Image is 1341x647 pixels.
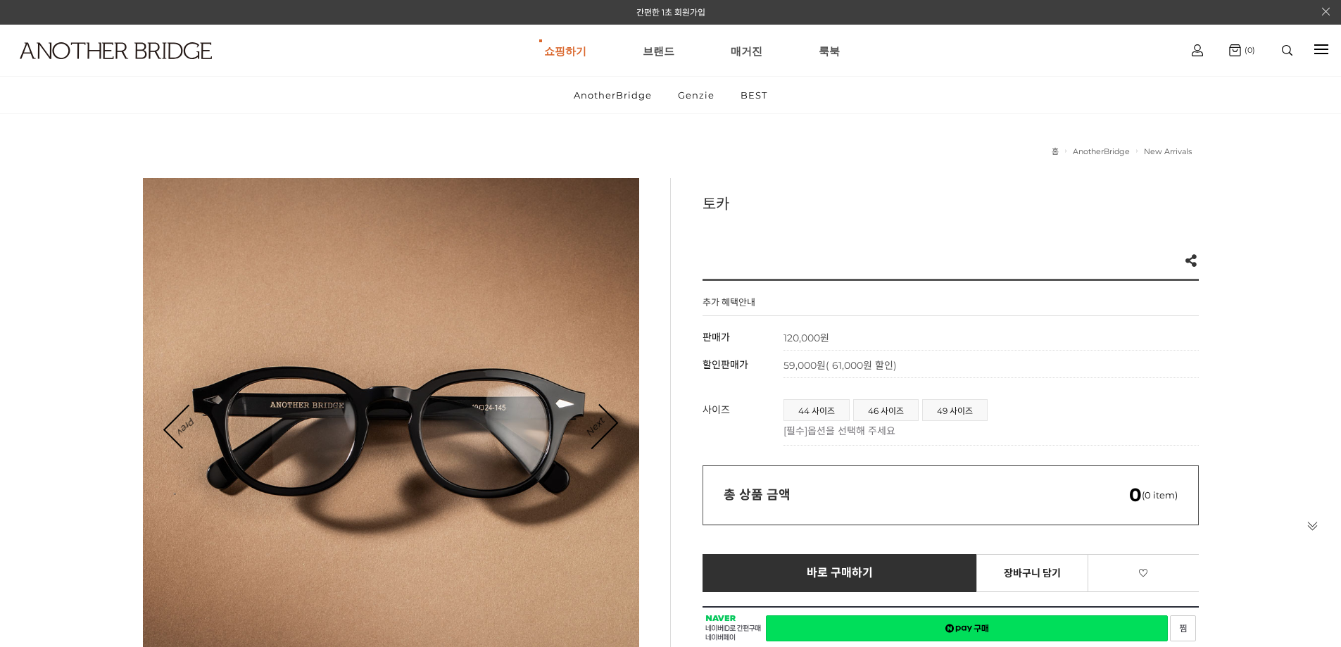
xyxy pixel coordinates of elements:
[1282,45,1292,56] img: search
[666,77,726,113] a: Genzie
[731,25,762,76] a: 매거진
[1229,44,1241,56] img: cart
[703,295,755,315] h4: 추가 혜택안내
[783,359,897,372] span: 59,000원
[724,487,791,503] strong: 총 상품 금액
[826,359,897,372] span: ( 61,000원 할인)
[20,42,212,59] img: logo
[1129,484,1142,506] em: 0
[766,615,1168,641] a: 새창
[562,77,664,113] a: AnotherBridge
[819,25,840,76] a: 룩북
[703,358,748,371] span: 할인판매가
[703,192,1199,213] h3: 토카
[854,400,918,420] a: 46 사이즈
[573,405,617,448] a: Next
[1144,146,1192,156] a: New Arrivals
[729,77,779,113] a: BEST
[1052,146,1059,156] a: 홈
[1170,615,1196,641] a: 새창
[783,423,1192,437] p: [필수]
[976,554,1088,592] a: 장바구니 담기
[165,405,208,447] a: Prev
[922,399,988,421] li: 49 사이즈
[1241,45,1255,55] span: (0)
[1192,44,1203,56] img: cart
[1073,146,1130,156] a: AnotherBridge
[703,331,730,344] span: 판매가
[643,25,674,76] a: 브랜드
[783,399,850,421] li: 44 사이즈
[807,567,874,579] span: 바로 구매하기
[544,25,586,76] a: 쇼핑하기
[636,7,705,18] a: 간편한 1초 회원가입
[1129,489,1178,501] span: (0 item)
[807,425,895,437] span: 옵션을 선택해 주세요
[703,554,978,592] a: 바로 구매하기
[853,399,919,421] li: 46 사이즈
[783,332,829,344] strong: 120,000원
[923,400,987,420] a: 49 사이즈
[1229,44,1255,56] a: (0)
[784,400,849,420] a: 44 사이즈
[703,392,783,446] th: 사이즈
[7,42,208,94] a: logo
